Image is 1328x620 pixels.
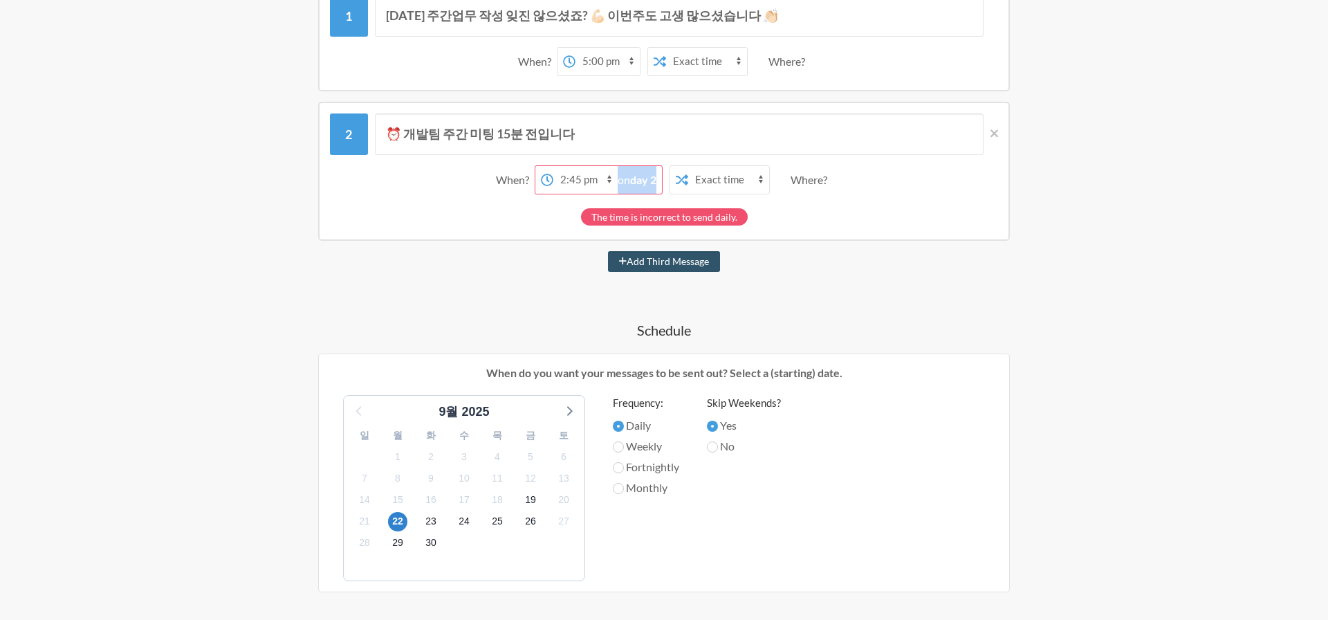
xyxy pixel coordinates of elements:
[481,425,514,446] div: 목
[613,459,679,475] label: Fortnightly
[355,468,374,488] span: 2025년 10월 7일 화요일
[454,447,474,466] span: 2025년 10월 3일 금요일
[496,165,535,194] div: When?
[613,483,624,494] input: Monthly
[454,468,474,488] span: 2025년 10월 10일 금요일
[707,417,781,434] label: Yes
[768,47,811,76] div: Where?
[433,403,495,421] div: 9월 2025
[618,173,656,186] span: on
[488,491,507,510] span: 2025년 10월 18일 토요일
[791,165,833,194] div: Where?
[518,47,557,76] div: When?
[355,512,374,531] span: 2025년 10월 21일 화요일
[375,113,984,155] input: Message
[421,491,441,510] span: 2025년 10월 16일 목요일
[613,462,624,473] input: Fortnightly
[488,468,507,488] span: 2025년 10월 11일 토요일
[488,447,507,466] span: 2025년 10월 4일 토요일
[421,468,441,488] span: 2025년 10월 9일 목요일
[630,173,656,186] strong: day 2
[454,512,474,531] span: 2025년 10월 24일 금요일
[554,491,573,510] span: 2025년 10월 20일 월요일
[454,491,474,510] span: 2025년 10월 17일 금요일
[514,425,547,446] div: 금
[547,425,580,446] div: 토
[521,468,540,488] span: 2025년 10월 12일 일요일
[388,447,407,466] span: 2025년 10월 1일 수요일
[381,425,414,446] div: 월
[707,395,781,411] label: Skip Weekends?
[521,491,540,510] span: 2025년 10월 19일 일요일
[355,534,374,553] span: 2025년 10월 28일 화요일
[613,417,679,434] label: Daily
[707,438,781,455] label: No
[707,421,718,432] input: Yes
[388,512,407,531] span: 2025년 10월 22일 수요일
[388,468,407,488] span: 2025년 10월 8일 수요일
[448,425,481,446] div: 수
[355,491,374,510] span: 2025년 10월 14일 화요일
[613,421,624,432] input: Daily
[608,251,720,272] button: Add Third Message
[707,441,718,453] input: No
[421,534,441,553] span: 2025년 10월 30일 목요일
[388,491,407,510] span: 2025년 10월 15일 수요일
[554,447,573,466] span: 2025년 10월 6일 월요일
[421,447,441,466] span: 2025년 10월 2일 목요일
[554,512,573,531] span: 2025년 10월 27일 월요일
[521,512,540,531] span: 2025년 10월 26일 일요일
[613,438,679,455] label: Weekly
[613,441,624,453] input: Weekly
[414,425,448,446] div: 화
[554,468,573,488] span: 2025년 10월 13일 월요일
[521,447,540,466] span: 2025년 10월 5일 일요일
[421,512,441,531] span: 2025년 10월 23일 목요일
[348,425,381,446] div: 일
[263,320,1065,340] h4: Schedule
[329,365,999,381] p: When do you want your messages to be sent out? Select a (starting) date.
[388,534,407,553] span: 2025년 10월 29일 수요일
[613,480,679,496] label: Monthly
[581,208,748,226] div: The time is incorrect to send daily.
[613,395,679,411] label: Frequency:
[488,512,507,531] span: 2025년 10월 25일 토요일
